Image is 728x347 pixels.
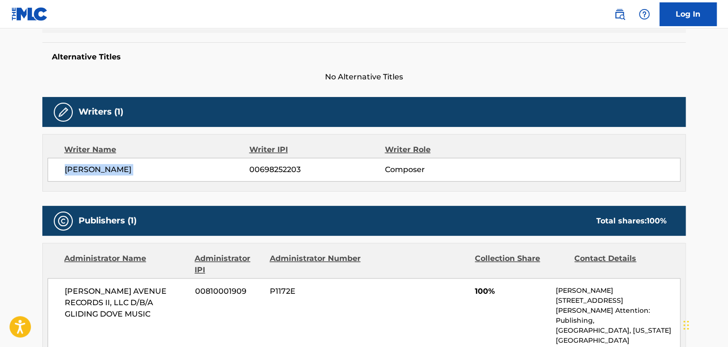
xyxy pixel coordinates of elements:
span: [PERSON_NAME] AVENUE RECORDS II, LLC D/B/A GLIDING DOVE MUSIC [65,286,188,320]
a: Log In [659,2,717,26]
div: Collection Share [475,253,567,276]
span: P1172E [270,286,362,297]
div: Drag [683,311,689,339]
div: Administrator IPI [195,253,262,276]
p: [PERSON_NAME] [556,286,680,296]
h5: Writers (1) [79,106,123,117]
h5: Publishers (1) [79,215,137,226]
a: Public Search [610,5,629,24]
div: Administrator Number [269,253,362,276]
span: 00698252203 [249,164,384,175]
span: No Alternative Titles [42,71,686,83]
div: Total shares: [596,215,667,227]
img: MLC Logo [11,7,48,21]
iframe: Chat Widget [680,301,728,347]
img: Publishers [58,215,69,227]
img: help [639,9,650,20]
div: Help [635,5,654,24]
p: [GEOGRAPHIC_DATA], [US_STATE][GEOGRAPHIC_DATA] [556,326,680,346]
p: [STREET_ADDRESS][PERSON_NAME] Attention: Publishing, [556,296,680,326]
img: Writers [58,106,69,118]
span: 00810001909 [195,286,263,297]
div: Contact Details [574,253,667,276]
span: Composer [384,164,508,175]
span: 100 % [647,216,667,225]
img: search [614,9,625,20]
span: [PERSON_NAME] [65,164,249,175]
span: 100% [475,286,549,297]
div: Writer IPI [249,144,385,155]
div: Writer Role [384,144,508,155]
div: Writer Name [64,144,249,155]
h5: Alternative Titles [52,52,676,62]
div: Administrator Name [64,253,187,276]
